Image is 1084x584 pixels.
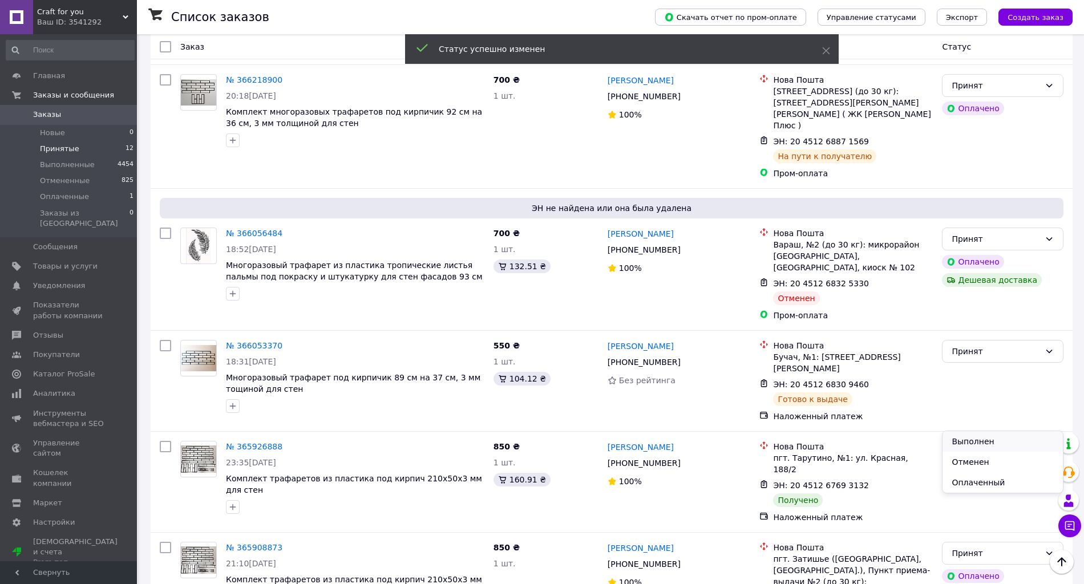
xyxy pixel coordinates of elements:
[619,477,642,486] span: 100%
[439,43,794,55] div: Статус успешно изменен
[773,279,869,288] span: ЭН: 20 4512 6832 5330
[33,300,106,321] span: Показатели работы компании
[226,559,276,568] span: 21:10[DATE]
[1058,514,1081,537] button: Чат с покупателем
[226,458,276,467] span: 23:35[DATE]
[494,245,516,254] span: 1 шт.
[608,75,674,86] a: [PERSON_NAME]
[942,569,1004,583] div: Оплачено
[773,481,869,490] span: ЭН: 20 4512 6769 3132
[33,438,106,459] span: Управление сайтом
[494,458,516,467] span: 1 шт.
[40,160,95,170] span: Выполненные
[181,445,216,473] img: Фото товару
[605,88,683,104] div: [PHONE_NUMBER]
[952,233,1040,245] div: Принят
[494,372,551,386] div: 104.12 ₴
[818,9,925,26] button: Управление статусами
[494,259,551,273] div: 132.51 ₴
[942,273,1042,287] div: Дешевая доставка
[33,90,114,100] span: Заказы и сообщения
[773,310,933,321] div: Пром-оплата
[180,42,204,51] span: Заказ
[773,168,933,179] div: Пром-оплата
[773,340,933,351] div: Нова Пошта
[937,9,987,26] button: Экспорт
[33,261,98,271] span: Товары и услуги
[943,452,1063,472] li: Отменен
[171,10,269,24] h1: Список заказов
[494,75,520,84] span: 700 ₴
[33,369,95,379] span: Каталог ProSale
[773,291,819,305] div: Отменен
[987,12,1073,21] a: Создать заказ
[33,350,80,360] span: Покупатели
[33,517,75,528] span: Настройки
[130,208,134,229] span: 0
[494,442,520,451] span: 850 ₴
[605,556,683,572] div: [PHONE_NUMBER]
[773,411,933,422] div: Наложенный платеж
[773,441,933,452] div: Нова Пошта
[608,542,674,554] a: [PERSON_NAME]
[773,149,876,163] div: На пути к получателю
[942,255,1004,269] div: Оплачено
[180,340,217,376] a: Фото товару
[40,192,89,202] span: Оплаченные
[773,86,933,131] div: [STREET_ADDRESS] (до 30 кг): [STREET_ADDRESS][PERSON_NAME][PERSON_NAME] ( ЖК [PERSON_NAME] Плюс )
[605,455,683,471] div: [PHONE_NUMBER]
[773,493,823,507] div: Получено
[619,110,642,119] span: 100%
[40,208,130,229] span: Заказы из [GEOGRAPHIC_DATA]
[226,543,282,552] a: № 365908873
[226,357,276,366] span: 18:31[DATE]
[952,79,1040,92] div: Принят
[619,376,676,385] span: Без рейтинга
[37,7,123,17] span: Craft for you
[130,128,134,138] span: 0
[942,42,971,51] span: Статус
[122,176,134,186] span: 825
[33,109,61,120] span: Заказы
[226,107,482,128] span: Комплект многоразовых трафаретов под кирпичик 92 см на 36 см, 3 мм толщиной для стен
[773,542,933,553] div: Нова Пошта
[226,373,480,394] a: Многоразовый трафарет под кирпичик 89 см на 37 см, 3 мм тощиной для стен
[226,474,482,494] a: Комплект трафаретов из пластика под кирпич 210х50х3 мм для стен
[952,345,1040,358] div: Принят
[33,408,106,429] span: Инструменты вебмастера и SEO
[181,345,216,372] img: Фото товару
[773,392,852,406] div: Готово к выдаче
[33,71,65,81] span: Главная
[946,13,978,22] span: Экспорт
[494,473,551,486] div: 160.91 ₴
[181,79,216,106] img: Фото товару
[226,91,276,100] span: 20:18[DATE]
[33,468,106,488] span: Кошелек компании
[494,357,516,366] span: 1 шт.
[186,228,212,263] img: Фото товару
[943,431,1063,452] li: Выполнен
[942,102,1004,115] div: Оплачено
[605,354,683,370] div: [PHONE_NUMBER]
[608,340,674,352] a: [PERSON_NAME]
[605,242,683,258] div: [PHONE_NUMBER]
[180,228,217,264] a: Фото товару
[494,229,520,238] span: 700 ₴
[181,546,216,574] img: Фото товару
[664,12,797,22] span: Скачать отчет по пром-оплате
[226,341,282,350] a: № 366053370
[773,452,933,475] div: пгт. Тарутино, №1: ул. Красная, 188/2
[226,245,276,254] span: 18:52[DATE]
[773,137,869,146] span: ЭН: 20 4512 6887 1569
[40,144,79,154] span: Принятые
[952,547,1040,559] div: Принят
[180,441,217,477] a: Фото товару
[118,160,134,170] span: 4454
[33,281,85,291] span: Уведомления
[33,498,62,508] span: Маркет
[33,242,78,252] span: Сообщения
[33,330,63,340] span: Отзывы
[773,380,869,389] span: ЭН: 20 4512 6830 9460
